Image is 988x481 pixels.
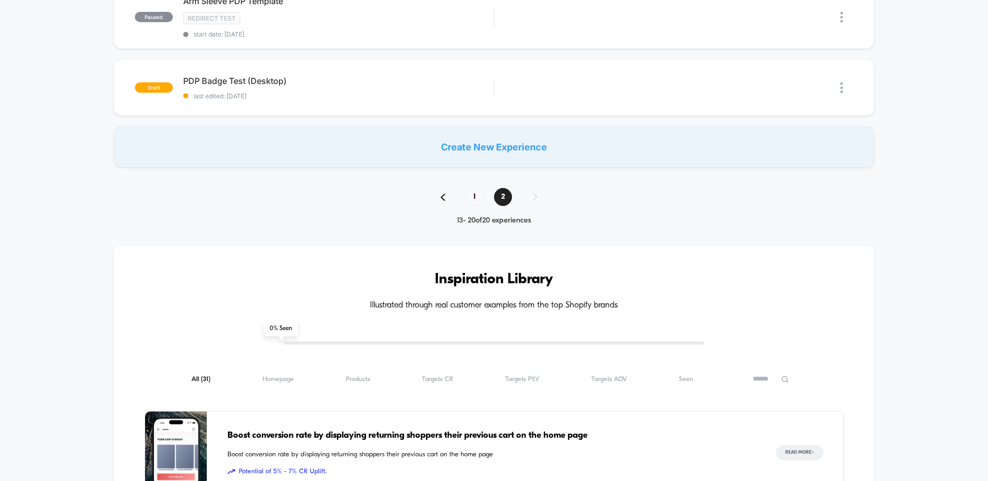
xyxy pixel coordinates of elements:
span: Seen [679,375,693,383]
img: close [840,12,843,23]
span: 0 % Seen [263,321,298,336]
button: Read More> [776,445,823,460]
span: Targets CR [422,375,453,383]
span: All [191,375,210,383]
span: Products [346,375,370,383]
span: 1 [466,188,484,206]
span: start date: [DATE] [183,30,493,38]
img: pagination back [440,194,445,201]
span: Potential of 5% - 7% CR Uplift. [227,467,755,477]
span: PDP Badge Test (Desktop) [183,76,493,86]
span: Targets PSV [505,375,539,383]
span: Boost conversion rate by displaying returning shoppers their previous cart on the home page [227,429,755,442]
span: last edited: [DATE] [183,92,493,100]
span: ( 31 ) [201,376,210,383]
span: Homepage [262,375,294,383]
h3: Inspiration Library [145,271,843,288]
span: draft [135,82,173,93]
div: 13 - 20 of 20 experiences [430,216,558,225]
span: Targets AOV [591,375,627,383]
span: 2 [494,188,512,206]
div: Create New Experience [114,126,874,167]
span: Redirect Test [183,12,240,24]
img: close [840,82,843,93]
span: Boost conversion rate by displaying returning shoppers their previous cart on the home page [227,450,755,460]
h4: Illustrated through real customer examples from the top Shopify brands [145,301,843,311]
span: paused [135,12,173,22]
